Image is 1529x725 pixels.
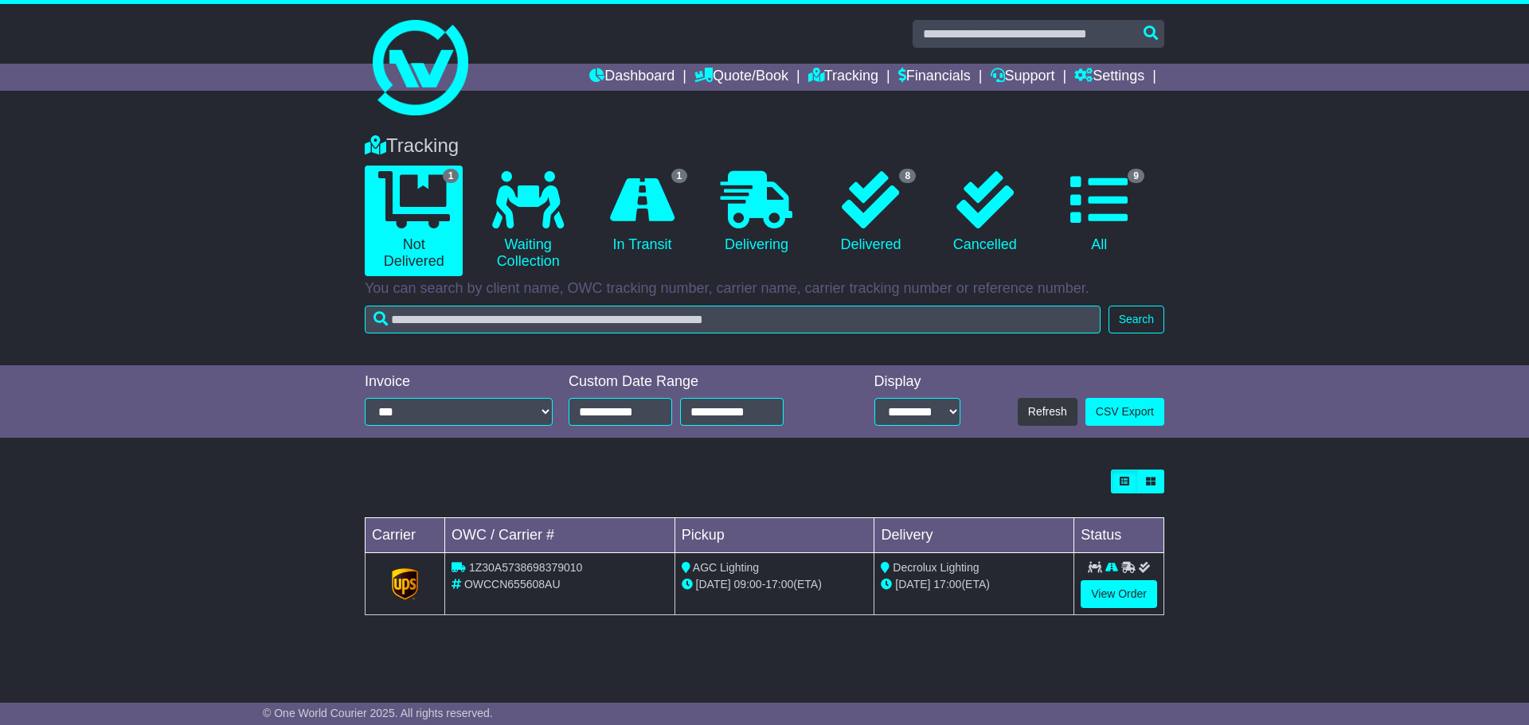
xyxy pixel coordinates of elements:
a: Support [991,64,1055,91]
td: Status [1074,518,1164,553]
a: CSV Export [1085,398,1164,426]
span: [DATE] [696,578,731,591]
span: 09:00 [734,578,762,591]
a: View Order [1081,580,1157,608]
button: Search [1109,306,1164,333]
div: (ETA) [881,576,1067,593]
div: Tracking [357,134,1172,158]
div: - (ETA) [682,576,868,593]
a: Tracking [808,64,878,91]
span: 1 [671,169,688,183]
span: AGC Lighting [693,561,759,574]
a: Quote/Book [694,64,788,91]
span: © One World Courier 2025. All rights reserved. [263,707,493,719]
a: Dashboard [589,64,675,91]
a: 1 Not Delivered [365,166,463,276]
span: 1Z30A5738698379010 [469,561,582,574]
span: OWCCN655608AU [464,578,561,591]
span: Decrolux Lighting [893,561,979,574]
div: Custom Date Range [569,373,824,391]
a: Delivering [707,166,805,259]
span: 8 [899,169,916,183]
td: OWC / Carrier # [445,518,675,553]
a: Settings [1074,64,1144,91]
span: 9 [1128,169,1144,183]
a: 8 Delivered [822,166,920,259]
a: Cancelled [936,166,1034,259]
a: Waiting Collection [479,166,577,276]
p: You can search by client name, OWC tracking number, carrier name, carrier tracking number or refe... [365,280,1164,298]
button: Refresh [1018,398,1077,426]
a: Financials [898,64,971,91]
td: Carrier [366,518,445,553]
td: Delivery [874,518,1074,553]
a: 9 All [1050,166,1148,259]
span: 17:00 [933,578,961,591]
span: [DATE] [895,578,930,591]
td: Pickup [675,518,874,553]
a: 1 In Transit [593,166,691,259]
div: Display [874,373,960,391]
span: 17:00 [765,578,793,591]
span: 1 [443,169,459,183]
img: GetCarrierServiceLogo [392,568,419,600]
div: Invoice [365,373,553,391]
